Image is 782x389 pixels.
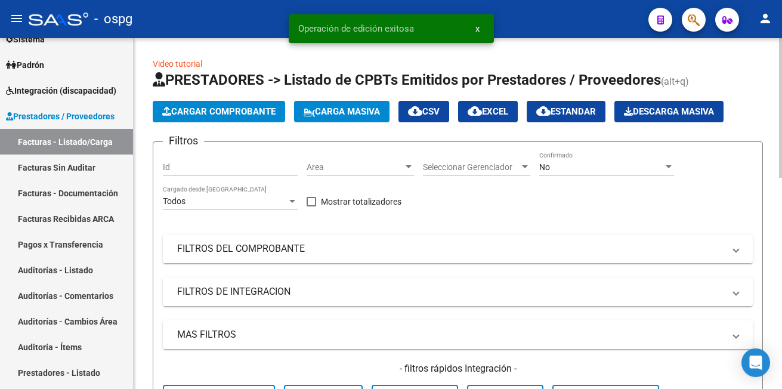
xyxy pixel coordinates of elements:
span: No [539,162,550,172]
mat-icon: menu [10,11,24,26]
span: Carga Masiva [304,106,380,117]
app-download-masive: Descarga masiva de comprobantes (adjuntos) [614,101,724,122]
span: PRESTADORES -> Listado de CPBTs Emitidos por Prestadores / Proveedores [153,72,661,88]
h3: Filtros [163,132,204,149]
span: x [475,23,480,34]
mat-expansion-panel-header: FILTROS DE INTEGRACION [163,277,753,306]
mat-panel-title: FILTROS DEL COMPROBANTE [177,242,724,255]
mat-panel-title: MAS FILTROS [177,328,724,341]
mat-icon: person [758,11,772,26]
mat-expansion-panel-header: FILTROS DEL COMPROBANTE [163,234,753,263]
span: Integración (discapacidad) [6,84,116,97]
span: Estandar [536,106,596,117]
button: CSV [398,101,449,122]
mat-expansion-panel-header: MAS FILTROS [163,320,753,349]
span: Seleccionar Gerenciador [423,162,520,172]
mat-icon: cloud_download [536,104,551,118]
span: Sistema [6,33,45,46]
span: Todos [163,196,186,206]
span: Padrón [6,58,44,72]
button: Carga Masiva [294,101,390,122]
mat-icon: cloud_download [468,104,482,118]
span: - ospg [94,6,132,32]
div: Open Intercom Messenger [741,348,770,377]
h4: - filtros rápidos Integración - [163,362,753,375]
mat-icon: cloud_download [408,104,422,118]
button: Estandar [527,101,605,122]
span: Prestadores / Proveedores [6,110,115,123]
span: CSV [408,106,440,117]
a: Video tutorial [153,59,202,69]
button: Descarga Masiva [614,101,724,122]
mat-panel-title: FILTROS DE INTEGRACION [177,285,724,298]
button: Cargar Comprobante [153,101,285,122]
span: Mostrar totalizadores [321,194,401,209]
span: Descarga Masiva [624,106,714,117]
span: Area [307,162,403,172]
button: x [466,18,489,39]
button: EXCEL [458,101,518,122]
span: (alt+q) [661,76,689,87]
span: Cargar Comprobante [162,106,276,117]
span: EXCEL [468,106,508,117]
span: Operación de edición exitosa [298,23,414,35]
